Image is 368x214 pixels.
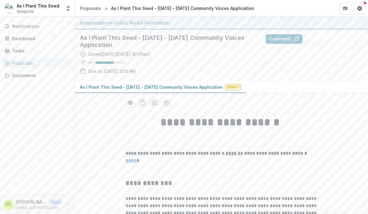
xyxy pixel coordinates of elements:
a: Tasks [2,46,72,56]
span: Notifications [12,24,70,29]
button: Open entity switcher [64,2,72,14]
button: download-proposal [150,98,159,108]
div: Kwadir Scott [6,203,11,207]
p: [PERSON_NAME] [16,199,47,205]
p: As I Plant This Seed - [DATE] - [DATE] Community Voices Application [80,84,223,90]
div: Proposals [12,60,68,66]
h2: As I Plant This Seed - [DATE] - [DATE] Community Voices Application [80,34,256,49]
a: Documents [2,70,72,80]
img: As I Plant This Seed [5,4,14,13]
div: As I Plant This Seed [17,3,59,9]
div: Tasks [12,48,68,54]
button: Answer Suggestions [305,34,363,44]
div: Independence Public Media Foundation [80,19,363,26]
button: Get Help [354,2,366,14]
button: More [64,201,71,208]
p: 62 % [88,61,93,65]
div: Proposals [80,5,101,11]
a: Proposals [78,4,103,13]
p: Due on [DATE] 3:00 AM [88,68,135,74]
div: Dashboard [12,35,68,42]
div: Documents [12,72,68,79]
button: Preview 3958c848-f9d5-414c-9f9f-2465480918c9-0.pdf [126,98,135,108]
button: Notifications [2,22,72,31]
span: Nonprofit [17,9,34,14]
button: Comments [266,34,303,44]
button: download-proposal [162,98,171,108]
span: Draft [225,84,241,90]
div: Saved [DATE] ( [DATE] @ 1:31am ) [88,51,150,57]
p: User [49,199,62,205]
p: [EMAIL_ADDRESS][DOMAIN_NAME] [16,205,62,210]
a: Dashboard [2,34,72,43]
button: download-proposal [138,98,147,108]
div: As I Plant This Seed - [DATE] - [DATE] Community Voices Application [111,5,254,11]
button: Partners [339,2,351,14]
nav: breadcrumb [78,4,257,13]
a: Proposals [2,58,72,68]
